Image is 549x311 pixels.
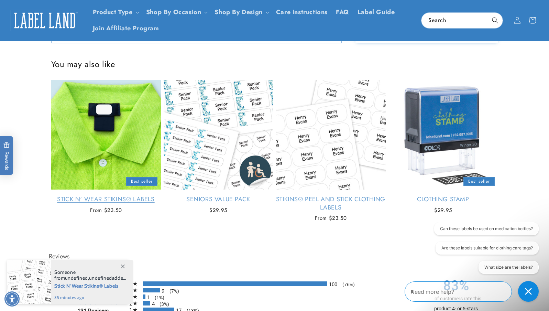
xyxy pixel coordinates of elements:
span: 9 [162,288,164,294]
span: Shop By Occasion [146,8,201,16]
div: Accessibility Menu [4,291,20,307]
a: Care instructions [272,4,332,20]
a: Shop By Design [215,8,262,17]
li: 100 5-star reviews, 76% of total reviews [129,281,420,286]
span: Stick N' Wear Stikins® Labels [54,281,126,290]
a: Stick N' Wear Stikins® Labels [51,195,161,203]
a: Stikins® Peel and Stick Clothing Labels [276,195,386,212]
span: FAQ [336,8,349,16]
span: 35 minutes ago [54,294,126,301]
span: (7%) [166,288,179,294]
button: Reviews [47,251,72,262]
span: 1 [147,294,150,301]
h2: You may also like [51,59,498,69]
span: 100 [329,281,337,288]
iframe: Gorgias Floating Chat [405,279,542,304]
a: Seniors Value Pack [164,195,273,203]
a: Product Type [93,8,133,17]
span: Rewards [3,142,10,170]
a: Label Guide [353,4,399,20]
span: Label Guide [358,8,395,16]
img: Label Land [10,10,79,31]
summary: Shop By Occasion [142,4,211,20]
summary: Product Type [89,4,142,20]
li: 4 2-star reviews, 3% of total reviews [129,301,420,305]
span: 4 [129,287,138,294]
li: 9 4-star reviews, 7% of total reviews [129,288,420,292]
a: Label Land [8,7,82,34]
span: (1%) [151,295,164,300]
iframe: Gorgias live chat conversation starters [426,222,542,280]
span: 5 [129,281,138,287]
span: (76%) [339,282,355,287]
span: Join Affiliate Program [93,24,159,32]
span: undefined [89,275,112,281]
span: 2 [129,300,138,307]
span: 3 [129,294,138,300]
span: (3%) [156,301,169,307]
a: Clothing Stamp [388,195,498,203]
span: Care instructions [276,8,328,16]
li: 1 3-star reviews, 1% of total reviews [129,294,420,299]
span: Someone from , added this product to their cart. [54,269,126,281]
summary: Shop By Design [210,4,272,20]
a: Join Affiliate Program [89,20,163,36]
a: FAQ [332,4,353,20]
button: Search [487,13,503,28]
span: 4 [152,301,155,307]
span: undefined [65,275,88,281]
span: 83% [424,278,489,294]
